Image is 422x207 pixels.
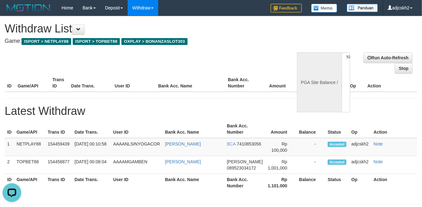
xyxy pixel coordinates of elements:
[111,138,163,156] td: AAAANLSINYOGACOR
[311,4,337,12] img: Button%20Memo.svg
[5,138,14,156] td: 1
[225,74,260,92] th: Bank Acc. Number
[295,74,327,92] th: Balance
[371,120,417,138] th: Action
[349,138,371,156] td: adjcskh2
[5,120,14,138] th: ID
[297,120,325,138] th: Balance
[72,174,111,192] th: Date Trans.
[328,142,346,147] span: Accepted
[45,156,72,174] td: 154458877
[5,74,15,92] th: ID
[365,74,417,92] th: Action
[227,159,263,164] span: [PERSON_NAME]
[14,156,45,174] td: TOPBET88
[297,138,325,156] td: -
[14,138,45,156] td: NETPLAY88
[111,156,163,174] td: AAAAMGAMBEN
[265,156,297,174] td: Rp 1,001,000
[349,174,371,192] th: Op
[5,156,14,174] td: 2
[72,156,111,174] td: [DATE] 00:08:04
[347,4,378,12] img: panduan.png
[50,74,69,92] th: Trans ID
[395,63,413,74] a: Stop
[224,174,265,192] th: Bank Acc. Number
[265,138,297,156] td: Rp 100,000
[371,174,417,192] th: Action
[163,120,224,138] th: Bank Acc. Name
[45,120,72,138] th: Trans ID
[2,2,21,21] button: Open LiveChat chat widget
[156,74,225,92] th: Bank Acc. Name
[349,156,371,174] td: adjcskh2
[5,22,275,35] h1: Withdraw List
[364,52,413,63] a: Run Auto-Refresh
[163,174,224,192] th: Bank Acc. Name
[111,120,163,138] th: User ID
[271,4,302,12] img: Feedback.jpg
[112,74,156,92] th: User ID
[165,141,201,146] a: [PERSON_NAME]
[15,74,50,92] th: Game/API
[5,3,52,12] img: MOTION_logo.png
[5,38,275,44] h4: Game:
[374,159,383,164] a: Note
[349,120,371,138] th: Op
[72,138,111,156] td: [DATE] 00:10:58
[260,74,295,92] th: Amount
[14,120,45,138] th: Game/API
[5,174,14,192] th: ID
[73,38,120,45] span: ISPORT > TOPBET88
[297,174,325,192] th: Balance
[69,74,112,92] th: Date Trans.
[45,174,72,192] th: Trans ID
[265,120,297,138] th: Amount
[325,120,349,138] th: Status
[45,138,72,156] td: 154459439
[328,160,346,165] span: Accepted
[111,174,163,192] th: User ID
[22,38,71,45] span: ISPORT > NETPLAY88
[325,174,349,192] th: Status
[224,120,265,138] th: Bank Acc. Number
[121,38,188,45] span: OXPLAY > BONANZASLOT303
[297,52,342,112] div: PGA Site Balance /
[165,159,201,164] a: [PERSON_NAME]
[14,174,45,192] th: Game/API
[374,141,383,146] a: Note
[227,165,256,170] span: 089523034172
[72,120,111,138] th: Date Trans.
[297,156,325,174] td: -
[227,141,236,146] span: BCA
[237,141,261,146] span: 7410853056
[265,174,297,192] th: Rp 1.101.000
[5,105,417,117] h1: Latest Withdraw
[348,74,365,92] th: Op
